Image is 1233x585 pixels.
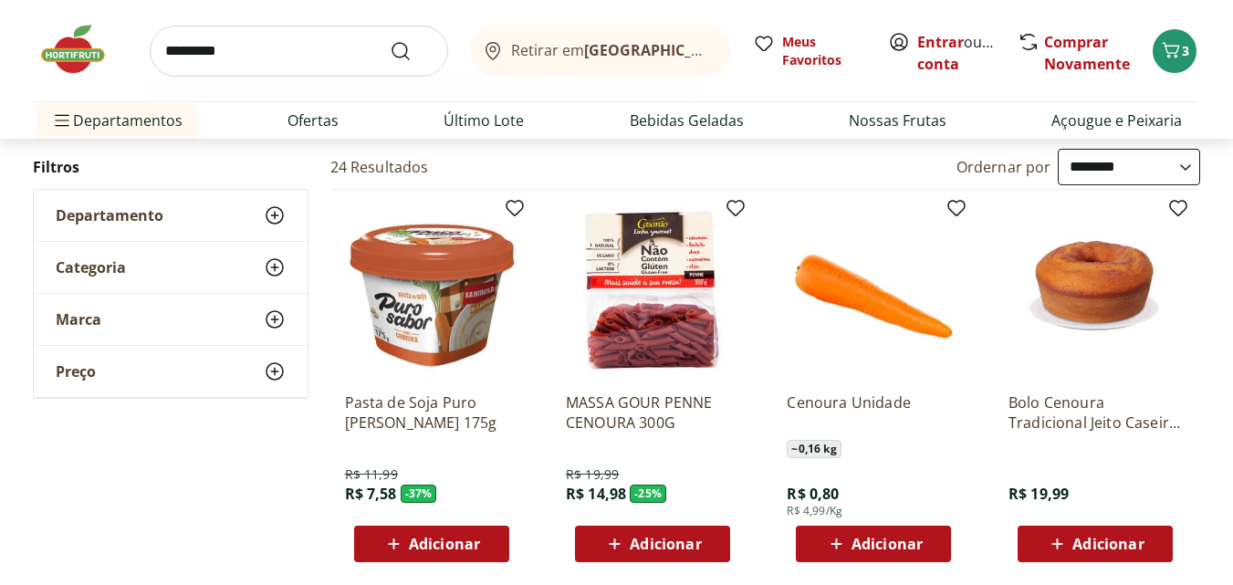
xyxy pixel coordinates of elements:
[787,440,841,458] span: ~ 0,16 kg
[56,206,163,225] span: Departamento
[1182,42,1189,59] span: 3
[753,33,866,69] a: Meus Favoritos
[1008,392,1182,433] a: Bolo Cenoura Tradicional Jeito Caseiro 400g
[796,526,951,562] button: Adicionar
[37,22,128,77] img: Hortifruti
[345,465,398,484] span: R$ 11,99
[787,484,839,504] span: R$ 0,80
[852,537,923,551] span: Adicionar
[1044,32,1130,74] a: Comprar Novamente
[287,110,339,131] a: Ofertas
[566,392,739,433] a: MASSA GOUR PENNE CENOURA 300G
[566,204,739,378] img: MASSA GOUR PENNE CENOURA 300G
[787,392,960,433] a: Cenoura Unidade
[849,110,946,131] a: Nossas Frutas
[51,99,73,142] button: Menu
[787,204,960,378] img: Cenoura Unidade
[1153,29,1196,73] button: Carrinho
[56,310,101,329] span: Marca
[444,110,524,131] a: Último Lote
[1008,484,1069,504] span: R$ 19,99
[354,526,509,562] button: Adicionar
[956,157,1051,177] label: Ordernar por
[345,484,397,504] span: R$ 7,58
[56,258,126,277] span: Categoria
[1072,537,1144,551] span: Adicionar
[782,33,866,69] span: Meus Favoritos
[630,110,744,131] a: Bebidas Geladas
[917,31,998,75] span: ou
[345,204,518,378] img: Pasta de Soja Puro Sabor Cenoura 175g
[511,42,713,58] span: Retirar em
[51,99,183,142] span: Departamentos
[401,485,437,503] span: - 37 %
[584,40,892,60] b: [GEOGRAPHIC_DATA]/[GEOGRAPHIC_DATA]
[630,537,701,551] span: Adicionar
[917,32,1018,74] a: Criar conta
[34,242,308,293] button: Categoria
[409,537,480,551] span: Adicionar
[470,26,731,77] button: Retirar em[GEOGRAPHIC_DATA]/[GEOGRAPHIC_DATA]
[56,362,96,381] span: Preço
[150,26,448,77] input: search
[345,392,518,433] a: Pasta de Soja Puro [PERSON_NAME] 175g
[330,157,429,177] h2: 24 Resultados
[787,504,842,518] span: R$ 4,99/Kg
[917,32,964,52] a: Entrar
[1008,204,1182,378] img: Bolo Cenoura Tradicional Jeito Caseiro 400g
[33,149,308,185] h2: Filtros
[566,465,619,484] span: R$ 19,99
[390,40,434,62] button: Submit Search
[1051,110,1182,131] a: Açougue e Peixaria
[34,294,308,345] button: Marca
[566,484,626,504] span: R$ 14,98
[575,526,730,562] button: Adicionar
[630,485,666,503] span: - 25 %
[34,346,308,397] button: Preço
[34,190,308,241] button: Departamento
[1018,526,1173,562] button: Adicionar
